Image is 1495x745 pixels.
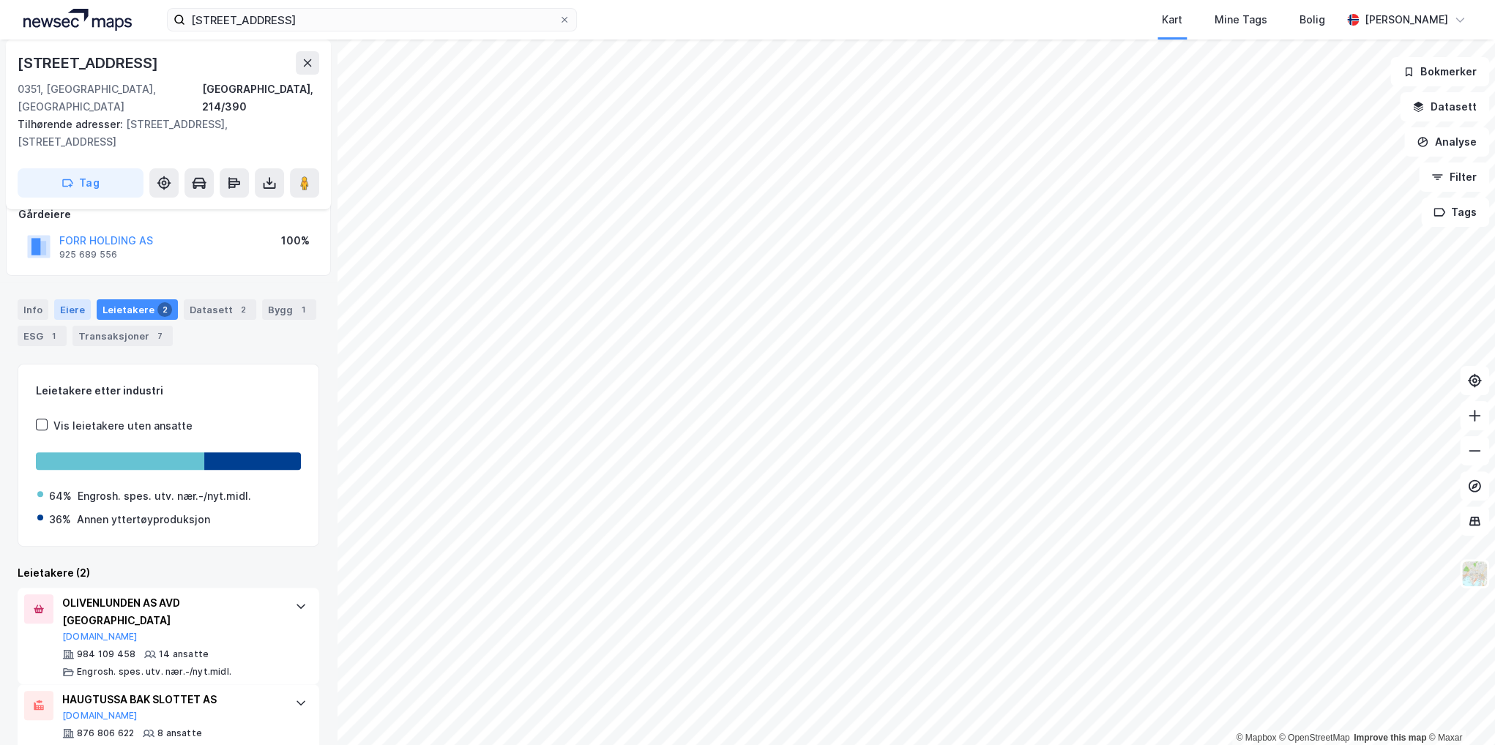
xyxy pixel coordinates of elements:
div: 876 806 622 [77,727,134,739]
div: Kontrollprogram for chat [1422,675,1495,745]
button: Tag [18,168,143,198]
div: ESG [18,326,67,346]
div: Gårdeiere [18,206,318,223]
img: Z [1461,560,1488,588]
div: 0351, [GEOGRAPHIC_DATA], [GEOGRAPHIC_DATA] [18,81,202,116]
div: 36% [49,511,71,528]
div: Annen yttertøyproduksjon [77,511,210,528]
div: 2 [157,302,172,317]
button: Analyse [1404,127,1489,157]
div: Eiere [54,299,91,320]
div: Datasett [184,299,256,320]
div: 1 [296,302,310,317]
button: Tags [1421,198,1489,227]
div: 1 [46,329,61,343]
div: Engrosh. spes. utv. nær.-/nyt.midl. [77,666,231,678]
div: Leietakere etter industri [36,382,301,400]
a: Mapbox [1236,733,1276,743]
button: Bokmerker [1390,57,1489,86]
iframe: Chat Widget [1422,675,1495,745]
a: Improve this map [1354,733,1426,743]
div: Kart [1162,11,1182,29]
div: 925 689 556 [59,249,117,261]
a: OpenStreetMap [1279,733,1350,743]
div: OLIVENLUNDEN AS AVD [GEOGRAPHIC_DATA] [62,594,280,629]
div: Info [18,299,48,320]
button: Datasett [1400,92,1489,121]
div: [STREET_ADDRESS], [STREET_ADDRESS] [18,116,307,151]
div: Leietakere [97,299,178,320]
div: Leietakere (2) [18,564,319,582]
button: [DOMAIN_NAME] [62,710,138,722]
div: Vis leietakere uten ansatte [53,417,193,435]
button: [DOMAIN_NAME] [62,631,138,643]
div: 984 109 458 [77,648,135,660]
button: Filter [1419,162,1489,192]
div: [STREET_ADDRESS] [18,51,161,75]
div: 7 [152,329,167,343]
div: [GEOGRAPHIC_DATA], 214/390 [202,81,319,116]
div: 64% [49,487,72,505]
span: Tilhørende adresser: [18,118,126,130]
img: logo.a4113a55bc3d86da70a041830d287a7e.svg [23,9,132,31]
div: 8 ansatte [157,727,202,739]
div: Bolig [1300,11,1325,29]
div: 2 [236,302,250,317]
div: HAUGTUSSA BAK SLOTTET AS [62,691,280,708]
div: [PERSON_NAME] [1365,11,1448,29]
div: Transaksjoner [72,326,173,346]
div: 100% [281,232,310,250]
div: 14 ansatte [159,648,209,660]
div: Mine Tags [1215,11,1267,29]
div: Bygg [262,299,316,320]
div: Engrosh. spes. utv. nær.-/nyt.midl. [78,487,251,505]
input: Søk på adresse, matrikkel, gårdeiere, leietakere eller personer [185,9,559,31]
